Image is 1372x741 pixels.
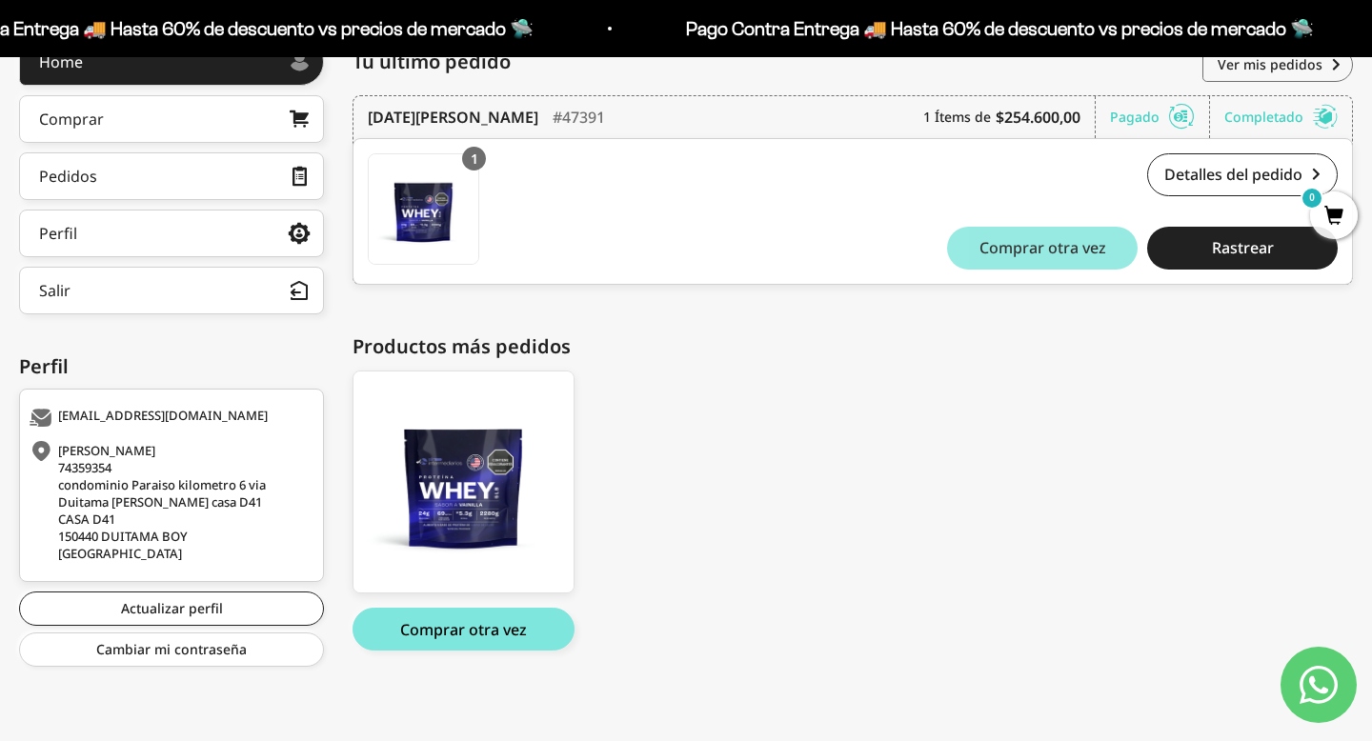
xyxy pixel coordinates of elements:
a: Pedidos [19,152,324,200]
img: Translation missing: es.Proteína Whey - Vainilla / 5 libras (2280g) [369,154,478,264]
div: Home [39,54,83,70]
div: Pedidos [39,169,97,184]
button: Rastrear [1147,227,1338,270]
div: Completado [1224,96,1338,138]
div: #47391 [553,96,605,138]
div: Perfil [19,352,324,381]
a: Comprar [19,95,324,143]
button: Salir [19,267,324,314]
span: Rastrear [1212,240,1274,255]
p: Pago Contra Entrega 🚚 Hasta 60% de descuento vs precios de mercado 🛸 [685,13,1313,44]
a: Ver mis pedidos [1202,48,1353,82]
a: 0 [1310,207,1358,228]
button: Comprar otra vez [353,608,575,651]
div: 1 Ítems de [923,96,1096,138]
a: Detalles del pedido [1147,153,1338,196]
a: Actualizar perfil [19,591,324,626]
span: Tu último pedido [353,48,511,76]
span: Comprar otra vez [979,240,1106,255]
mark: 0 [1301,187,1323,210]
img: whey_vainilla_5LB_FRONT_721e078d-1151-453d-b962-29ac940577fa_large.png [353,371,574,593]
a: Cambiar mi contraseña [19,632,324,667]
div: [EMAIL_ADDRESS][DOMAIN_NAME] [30,409,309,428]
div: Perfil [39,226,77,241]
b: $254.600,00 [996,106,1080,129]
time: [DATE][PERSON_NAME] [368,106,538,129]
a: Proteína Whey - Vainilla / 5 libras (2280g) [368,153,479,265]
a: Home [19,38,324,86]
a: Proteína Whey - Vainilla / 5 libras (2280g) [353,370,575,594]
div: Comprar [39,111,104,127]
div: Pagado [1110,96,1210,138]
div: 1 [462,147,486,170]
a: Perfil [19,210,324,257]
button: Comprar otra vez [947,227,1138,270]
div: Productos más pedidos [353,332,1353,361]
div: Salir [39,283,71,298]
div: [PERSON_NAME] 74359354 condominio Paraiso kilometro 6 via Duitama [PERSON_NAME] casa D41 CASA D41... [30,442,309,562]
